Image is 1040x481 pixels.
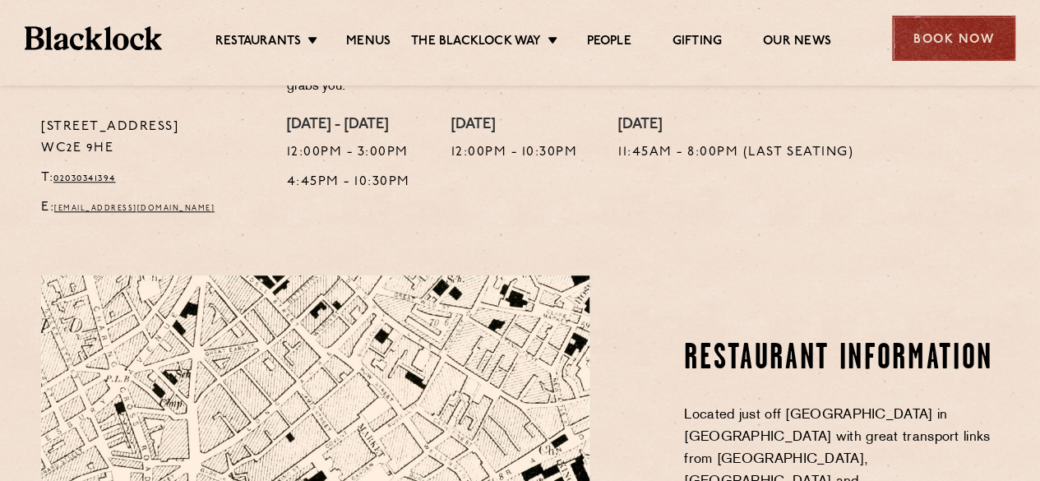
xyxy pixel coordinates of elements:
[346,34,391,52] a: Menus
[618,117,853,135] h4: [DATE]
[684,339,999,380] h2: Restaurant information
[586,34,631,52] a: People
[41,168,262,189] p: T:
[215,34,301,52] a: Restaurants
[451,117,578,135] h4: [DATE]
[411,34,541,52] a: The Blacklock Way
[287,142,410,164] p: 12:00pm - 3:00pm
[54,205,215,212] a: [EMAIL_ADDRESS][DOMAIN_NAME]
[892,16,1015,61] div: Book Now
[53,173,116,183] a: 02030341394
[41,117,262,160] p: [STREET_ADDRESS] WC2E 9HE
[41,197,262,219] p: E:
[451,142,578,164] p: 12:00pm - 10:30pm
[618,142,853,164] p: 11:45am - 8:00pm (Last Seating)
[763,34,831,52] a: Our News
[287,172,410,193] p: 4:45pm - 10:30pm
[287,117,410,135] h4: [DATE] - [DATE]
[673,34,722,52] a: Gifting
[25,26,162,49] img: BL_Textured_Logo-footer-cropped.svg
